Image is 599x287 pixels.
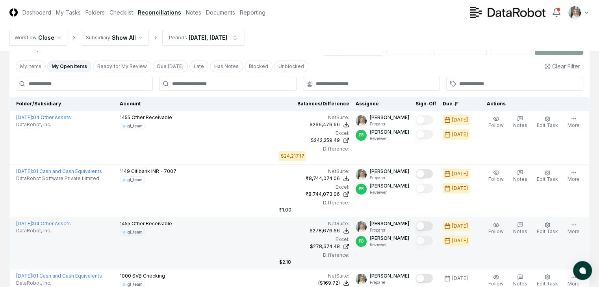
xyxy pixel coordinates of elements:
[452,223,468,230] div: [DATE]
[120,114,130,120] span: 1455
[280,153,304,160] div: $24,217.17
[415,221,433,231] button: Mark complete
[22,8,51,17] a: Dashboard
[16,175,99,182] span: DataRobot Software Private Limited
[120,273,131,279] span: 1000
[452,131,468,138] div: [DATE]
[16,168,33,174] span: [DATE] :
[132,221,172,226] span: Other Receivable
[452,275,468,282] div: [DATE]
[352,97,412,111] th: Assignee
[310,243,340,250] div: $278,674.48
[162,30,245,46] button: Periods[DATE], [DATE]
[16,221,71,226] a: [DATE]:04 Other Assets
[566,114,581,131] button: More
[513,122,527,128] span: Notes
[512,114,529,131] button: Notes
[240,8,265,17] a: Reporting
[535,220,560,237] button: Edit Task
[415,130,433,139] button: Mark complete
[370,114,409,121] p: [PERSON_NAME]
[487,114,505,131] button: Follow
[370,175,409,181] p: Preparer
[537,122,558,128] span: Edit Task
[279,168,349,175] div: NetSuite :
[279,130,349,137] div: Excel:
[274,61,308,72] button: Unblocked
[15,34,37,41] div: Workflow
[370,182,409,189] p: [PERSON_NAME]
[370,280,409,285] p: Preparer
[537,176,558,182] span: Edit Task
[370,189,409,195] p: Reviewer
[359,238,363,244] span: PB
[487,168,505,184] button: Follow
[9,8,18,17] img: Logo
[131,168,176,174] span: Citibank INR - 7007
[56,8,81,17] a: My Tasks
[310,121,349,128] button: $266,476.66
[488,122,504,128] span: Follow
[16,280,51,287] span: DataRobot, Inc.
[412,97,440,111] th: Sign-Off
[452,116,468,123] div: [DATE]
[279,206,291,213] div: ₹1.00
[488,281,504,287] span: Follow
[573,261,592,280] button: atlas-launcher
[206,8,235,17] a: Documents
[279,114,349,121] div: NetSuite :
[566,168,581,184] button: More
[566,220,581,237] button: More
[306,175,340,182] div: ₹8,744,074.06
[535,114,560,131] button: Edit Task
[279,252,349,259] div: Difference:
[370,129,409,136] p: [PERSON_NAME]
[186,8,201,17] a: Notes
[279,184,349,191] div: Excel:
[245,61,273,72] button: Blocked
[452,170,468,177] div: [DATE]
[415,274,433,283] button: Mark complete
[541,59,583,74] button: Clear Filter
[415,169,433,178] button: Mark complete
[16,121,51,128] span: DataRobot, Inc.
[356,221,367,232] img: ACg8ocKh93A2PVxV7CaGalYBgc3fGwopTyyIAwAiiQ5buQbeS2iRnTQ=s96-c
[132,273,165,279] span: SVB Checking
[16,114,33,120] span: [DATE] :
[16,273,102,279] a: [DATE]:01 Cash and Cash Equivalents
[311,137,340,144] div: $242,259.49
[9,30,245,46] nav: breadcrumb
[512,220,529,237] button: Notes
[16,114,71,120] a: [DATE]:04 Other Assets
[318,280,340,287] div: ($169.72)
[132,114,172,120] span: Other Receivable
[487,220,505,237] button: Follow
[189,61,208,72] button: Late
[452,237,468,244] div: [DATE]
[452,185,468,192] div: [DATE]
[16,227,51,234] span: DataRobot, Inc.
[153,61,188,72] button: Due Today
[513,176,527,182] span: Notes
[488,228,504,234] span: Follow
[279,145,349,153] div: Difference:
[210,61,243,72] button: Has Notes
[47,61,91,72] button: My Open Items
[16,61,46,72] button: My Items
[86,34,110,41] div: Subsidiary
[535,168,560,184] button: Edit Task
[318,280,349,287] button: ($169.72)
[279,243,349,250] a: $278,674.48
[370,242,409,248] p: Reviewer
[415,184,433,193] button: Mark complete
[279,199,349,206] div: Difference:
[359,186,363,192] span: PB
[120,168,130,174] span: 1149
[370,227,409,233] p: Preparer
[415,115,433,125] button: Mark complete
[488,176,504,182] span: Follow
[370,272,409,280] p: [PERSON_NAME]
[356,169,367,180] img: ACg8ocKh93A2PVxV7CaGalYBgc3fGwopTyyIAwAiiQ5buQbeS2iRnTQ=s96-c
[279,236,349,243] div: Excel:
[370,136,409,142] p: Reviewer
